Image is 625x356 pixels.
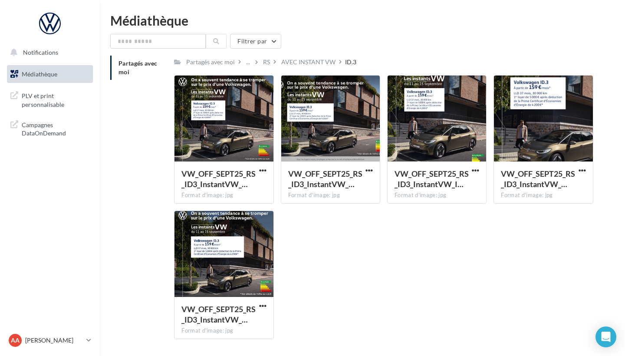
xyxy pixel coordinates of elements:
span: Notifications [23,49,58,56]
div: AVEC INSTANT VW [281,58,336,66]
span: VW_OFF_SEPT25_RS_ID3_InstantVW_GMB [288,169,362,189]
div: Format d'image: jpg [395,191,479,199]
div: Format d'image: jpg [501,191,586,199]
div: RS [263,58,270,66]
div: Open Intercom Messenger [595,326,616,347]
p: [PERSON_NAME] [25,336,83,345]
div: Médiathèque [110,14,615,27]
span: Partagés avec moi [118,59,158,76]
a: Campagnes DataOnDemand [5,115,95,141]
span: VW_OFF_SEPT25_RS_ID3_InstantVW_CARRE [181,169,256,189]
span: Campagnes DataOnDemand [22,119,89,138]
div: Format d'image: jpg [288,191,373,199]
span: PLV et print personnalisable [22,90,89,109]
span: VW_OFF_SEPT25_RS_ID3_InstantVW_STORY [501,169,575,189]
div: Format d'image: jpg [181,327,266,335]
div: ID.3 [345,58,356,66]
button: Filtrer par [230,34,281,49]
div: ... [244,56,252,68]
span: Médiathèque [22,70,57,78]
a: PLV et print personnalisable [5,86,95,112]
a: AA [PERSON_NAME] [7,332,93,349]
span: AA [11,336,20,345]
div: Partagés avec moi [186,58,235,66]
button: Notifications [5,43,91,62]
span: VW_OFF_SEPT25_RS_ID3_InstantVW_GMB_720x720 [181,304,256,324]
a: Médiathèque [5,65,95,83]
span: VW_OFF_SEPT25_RS_ID3_InstantVW_INSTAGRAM [395,169,469,189]
div: Format d'image: jpg [181,191,266,199]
